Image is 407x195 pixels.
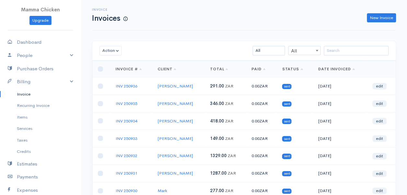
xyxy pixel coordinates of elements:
[282,119,291,124] span: sent
[123,16,128,22] span: How to create your first Invoice?
[282,189,291,194] span: sent
[210,118,224,124] span: 418.00
[367,13,396,23] a: New Invoice
[313,112,367,130] td: [DATE]
[282,84,291,89] span: sent
[158,83,193,89] a: [PERSON_NAME]
[116,66,142,72] a: Invoice #
[210,83,224,89] span: 291.00
[313,77,367,95] td: [DATE]
[246,165,277,182] td: 0.00
[158,101,193,106] a: [PERSON_NAME]
[372,100,387,107] a: edit
[116,83,137,89] a: INV 250936
[372,153,387,159] a: edit
[92,8,128,11] h6: Invoice
[324,46,389,55] input: Search
[158,118,193,124] a: [PERSON_NAME]
[288,46,321,55] span: All
[116,188,137,193] a: INV 250930
[288,46,320,55] span: All
[158,170,193,176] a: [PERSON_NAME]
[21,6,60,13] span: Mamma Chicken
[318,66,355,72] a: Date Invoiced
[116,170,137,176] a: INV 250931
[158,153,193,158] a: [PERSON_NAME]
[210,188,224,193] span: 277.00
[29,16,51,25] a: Upgrade
[259,101,268,106] span: ZAR
[99,46,122,55] button: Action
[372,170,387,177] a: edit
[228,153,236,158] span: ZAR
[246,95,277,112] td: 0.00
[228,170,236,176] span: ZAR
[116,101,137,106] a: INV 250935
[259,83,268,89] span: ZAR
[313,130,367,147] td: [DATE]
[259,170,268,176] span: ZAR
[282,66,303,72] a: Status
[259,188,268,193] span: ZAR
[282,171,291,176] span: sent
[282,154,291,159] span: sent
[225,136,233,141] span: ZAR
[116,153,137,158] a: INV 250932
[225,101,233,106] span: ZAR
[225,83,233,89] span: ZAR
[252,66,266,72] a: Paid
[282,101,291,107] span: sent
[210,136,224,141] span: 149.00
[158,136,193,141] a: [PERSON_NAME]
[372,83,387,89] a: edit
[92,14,128,22] h1: Invoices
[225,118,233,124] span: ZAR
[313,165,367,182] td: [DATE]
[210,170,227,176] span: 1287.00
[259,153,268,158] span: ZAR
[210,66,228,72] a: Total
[246,77,277,95] td: 0.00
[372,188,387,194] a: edit
[158,188,167,193] a: Mark
[372,118,387,124] a: edit
[210,101,224,106] span: 346.00
[372,135,387,142] a: edit
[210,153,227,158] span: 1329.00
[282,136,291,141] span: sent
[246,147,277,165] td: 0.00
[246,112,277,130] td: 0.00
[225,188,233,193] span: ZAR
[116,136,137,141] a: INV 250933
[313,147,367,165] td: [DATE]
[116,118,137,124] a: INV 250934
[259,118,268,124] span: ZAR
[259,136,268,141] span: ZAR
[313,95,367,112] td: [DATE]
[158,66,176,72] a: Client
[246,130,277,147] td: 0.00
